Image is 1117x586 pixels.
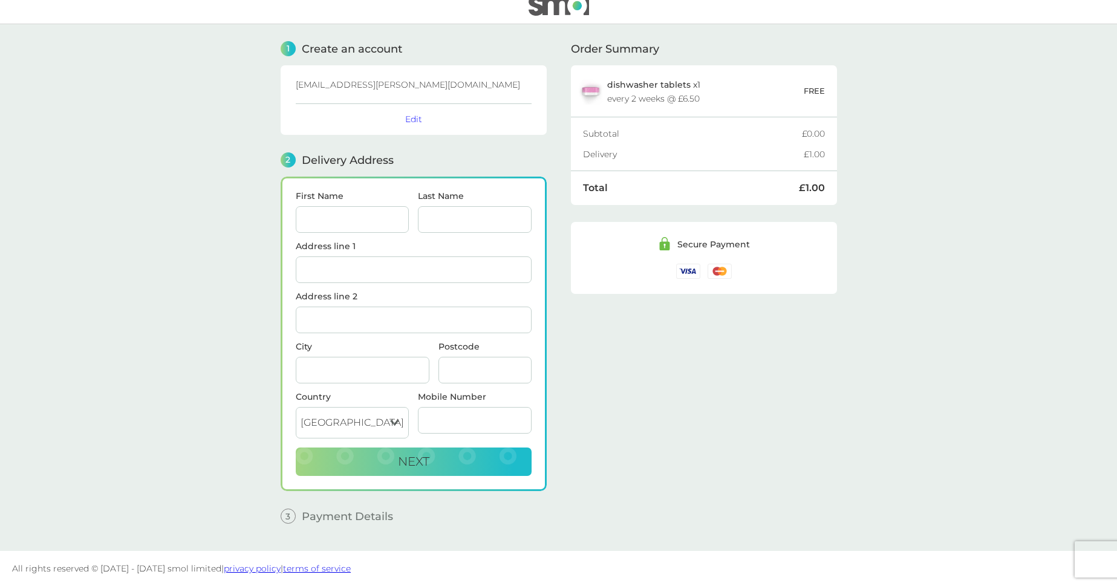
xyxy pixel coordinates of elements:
[296,448,532,477] button: Next
[804,85,825,97] p: FREE
[296,242,532,250] label: Address line 1
[296,79,520,90] span: [EMAIL_ADDRESS][PERSON_NAME][DOMAIN_NAME]
[296,192,409,200] label: First Name
[583,183,799,193] div: Total
[398,454,429,469] span: Next
[799,183,825,193] div: £1.00
[283,563,351,574] a: terms of service
[804,150,825,158] div: £1.00
[607,94,700,103] div: every 2 weeks @ £6.50
[418,392,532,401] label: Mobile Number
[571,44,659,54] span: Order Summary
[418,192,532,200] label: Last Name
[296,392,409,401] div: Country
[302,511,393,522] span: Payment Details
[302,44,402,54] span: Create an account
[296,292,532,301] label: Address line 2
[676,264,700,279] img: /assets/icons/cards/visa.svg
[224,563,281,574] a: privacy policy
[708,264,732,279] img: /assets/icons/cards/mastercard.svg
[607,80,700,90] p: x 1
[607,79,691,90] span: dishwasher tablets
[302,155,394,166] span: Delivery Address
[405,114,422,125] button: Edit
[583,129,802,138] div: Subtotal
[281,509,296,524] span: 3
[677,240,750,249] div: Secure Payment
[296,342,429,351] label: City
[281,152,296,168] span: 2
[802,129,825,138] div: £0.00
[281,41,296,56] span: 1
[438,342,532,351] label: Postcode
[583,150,804,158] div: Delivery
